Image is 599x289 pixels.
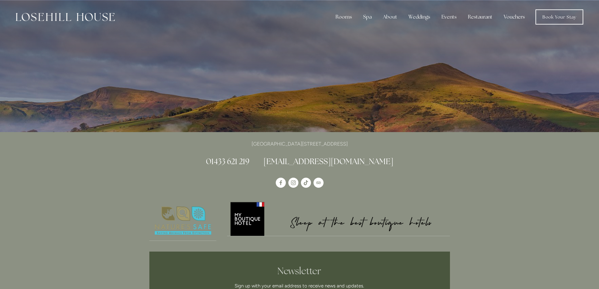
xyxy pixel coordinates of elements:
[288,178,298,188] a: Instagram
[184,265,416,277] h2: Newsletter
[378,11,402,23] div: About
[535,9,583,25] a: Book Your Stay
[301,178,311,188] a: TikTok
[436,11,462,23] div: Events
[149,140,450,148] p: [GEOGRAPHIC_DATA][STREET_ADDRESS]
[16,13,115,21] img: Losehill House
[263,156,393,166] a: [EMAIL_ADDRESS][DOMAIN_NAME]
[330,11,357,23] div: Rooms
[227,201,450,236] img: My Boutique Hotel - Logo
[276,178,286,188] a: Losehill House Hotel & Spa
[313,178,324,188] a: TripAdvisor
[149,201,217,241] img: Nature's Safe - Logo
[499,11,530,23] a: Vouchers
[206,156,249,166] a: 01433 621 219
[463,11,497,23] div: Restaurant
[358,11,377,23] div: Spa
[403,11,435,23] div: Weddings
